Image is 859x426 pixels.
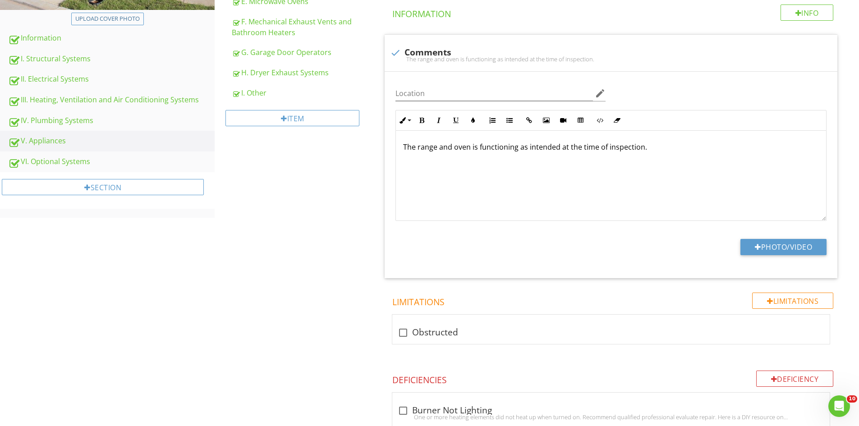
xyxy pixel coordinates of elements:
[71,13,144,25] button: Upload cover photo
[520,112,537,129] button: Insert Link (Ctrl+K)
[595,88,606,99] i: edit
[740,239,827,255] button: Photo/Video
[232,87,370,98] div: I. Other
[413,112,430,129] button: Bold (Ctrl+B)
[501,112,518,129] button: Unordered List
[8,53,215,65] div: I. Structural Systems
[395,86,593,101] input: Location
[392,5,833,20] h4: Information
[847,395,857,403] span: 10
[756,371,834,387] div: Deficiency
[2,179,204,195] div: Section
[447,112,464,129] button: Underline (Ctrl+U)
[8,115,215,127] div: IV. Plumbing Systems
[608,112,625,129] button: Clear Formatting
[232,16,370,38] div: F. Mechanical Exhaust Vents and Bathroom Heaters
[396,112,413,129] button: Inline Style
[464,112,482,129] button: Colors
[752,293,833,309] div: Limitations
[232,67,370,78] div: H. Dryer Exhaust Systems
[828,395,850,417] iframe: Intercom live chat
[225,110,359,126] div: Item
[430,112,447,129] button: Italic (Ctrl+I)
[8,73,215,85] div: II. Electrical Systems
[392,293,833,308] h4: Limitations
[572,112,589,129] button: Insert Table
[232,47,370,58] div: G. Garage Door Operators
[8,156,215,168] div: VI. Optional Systems
[8,32,215,44] div: Information
[398,413,824,421] div: One or more heating elements did not heat up when turned on. Recommend qualified professional eva...
[537,112,555,129] button: Insert Image (Ctrl+P)
[75,14,140,23] div: Upload cover photo
[591,112,608,129] button: Code View
[390,55,832,63] div: The range and oven is functioning as intended at the time of inspection.
[484,112,501,129] button: Ordered List
[8,94,215,106] div: III. Heating, Ventilation and Air Conditioning Systems
[403,142,819,152] p: The range and oven is functioning as intended at the time of inspection.
[555,112,572,129] button: Insert Video
[392,371,833,386] h4: Deficiencies
[781,5,834,21] div: Info
[8,135,215,147] div: V. Appliances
